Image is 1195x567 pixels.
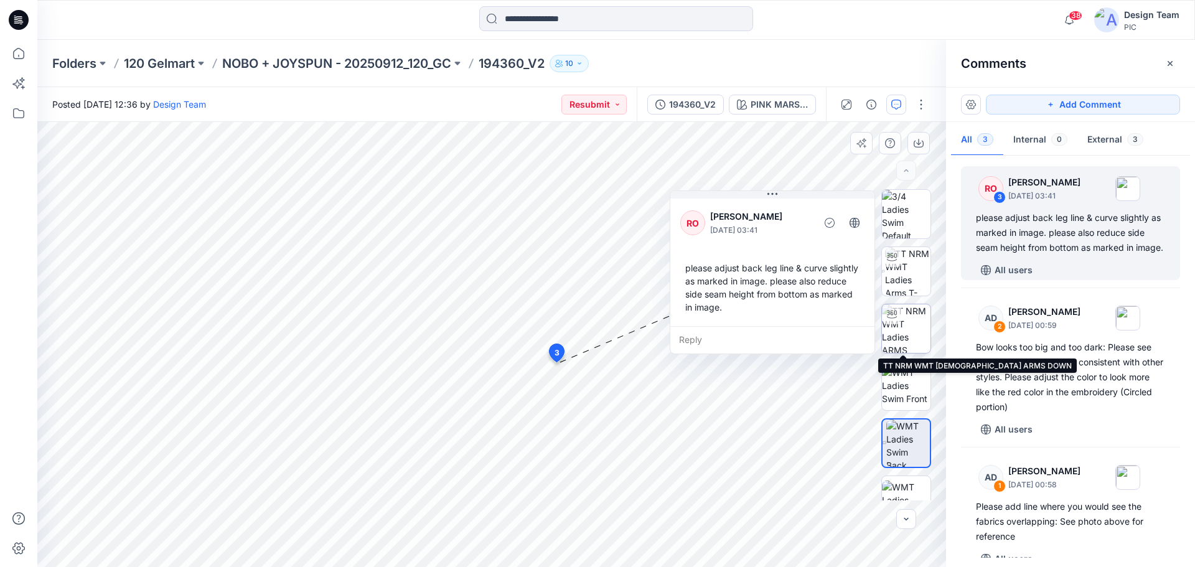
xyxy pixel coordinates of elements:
button: Internal [1003,124,1077,156]
div: PIC [1124,22,1179,32]
button: All [951,124,1003,156]
button: Details [861,95,881,115]
span: 3 [1127,133,1143,146]
button: 10 [550,55,589,72]
div: please adjust back leg line & curve slightly as marked in image. please also reduce side seam hei... [976,210,1165,255]
span: 38 [1069,11,1082,21]
p: [PERSON_NAME] [1008,464,1080,479]
p: [DATE] 00:59 [1008,319,1080,332]
a: Folders [52,55,96,72]
div: Bow looks too big and too dark: Please see photo and ensure bow is consistent with other styles. ... [976,340,1165,415]
button: All users [976,260,1038,280]
span: 3 [977,133,993,146]
p: [DATE] 00:58 [1008,479,1080,491]
button: All users [976,419,1038,439]
img: TT NRM WMT Ladies ARMS DOWN [882,304,930,353]
img: avatar [1094,7,1119,32]
img: 3/4 Ladies Swim Default [882,190,930,238]
a: NOBO + JOYSPUN - 20250912_120_GC [222,55,451,72]
img: WMT Ladies Swim Back [886,419,930,467]
div: 194360_V2 [669,98,716,111]
div: PINK MARSHMELLOW [751,98,808,111]
p: All users [995,551,1033,566]
span: 0 [1051,133,1067,146]
img: WMT Ladies Swim Front [882,366,930,405]
div: AD [978,306,1003,330]
button: External [1077,124,1153,156]
p: [DATE] 03:41 [710,224,812,237]
div: Reply [670,326,874,354]
div: AD [978,465,1003,490]
a: 120 Gelmart [124,55,195,72]
p: [PERSON_NAME] [1008,304,1080,319]
div: 1 [993,480,1006,492]
p: 10 [565,57,573,70]
span: 3 [555,347,560,358]
div: please adjust back leg line & curve slightly as marked in image. please also reduce side seam hei... [680,256,865,319]
div: RO [680,210,705,235]
span: Posted [DATE] 12:36 by [52,98,206,111]
a: Design Team [153,99,206,110]
button: PINK MARSHMELLOW [729,95,816,115]
div: 2 [993,321,1006,333]
div: Please add line where you would see the fabrics overlapping: See photo above for reference [976,499,1165,544]
p: All users [995,263,1033,278]
p: [PERSON_NAME] [1008,175,1080,190]
p: All users [995,422,1033,437]
button: Add Comment [986,95,1180,115]
p: 194360_V2 [479,55,545,72]
p: [PERSON_NAME] [710,209,812,224]
div: RO [978,176,1003,201]
div: Design Team [1124,7,1179,22]
img: WMT Ladies Swim Left [882,480,930,520]
button: 194360_V2 [647,95,724,115]
img: TT NRM WMT Ladies Arms T-POSE [885,247,930,296]
div: 3 [993,191,1006,204]
h2: Comments [961,56,1026,71]
p: [DATE] 03:41 [1008,190,1080,202]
